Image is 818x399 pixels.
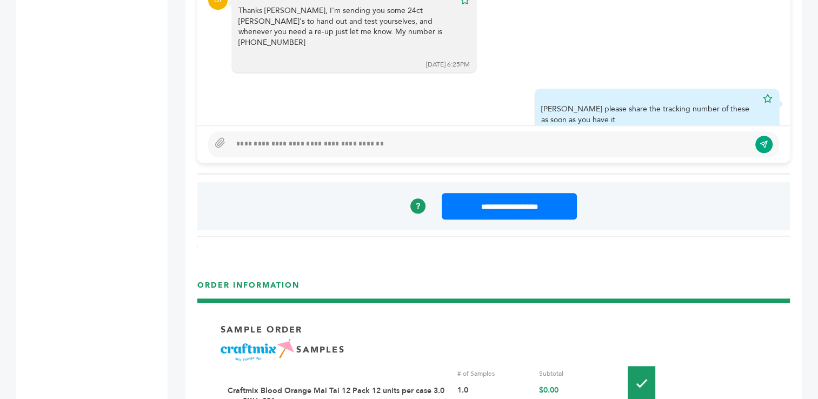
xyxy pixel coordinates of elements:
div: [DATE] 6:25PM [426,60,470,69]
p: SAMPLES [296,344,344,356]
a: ? [410,198,425,214]
div: Thanks [PERSON_NAME], I'm sending you some 24ct [PERSON_NAME]'s to hand out and test yourselves, ... [238,5,455,58]
div: [PERSON_NAME] please share the tracking number of these as soon as you have it [541,104,757,125]
img: Brand Name [221,336,294,363]
p: Sample Order [221,324,302,336]
div: Subtotal [539,369,613,378]
h3: ORDER INFORMATION [197,280,790,299]
div: # of Samples [457,369,531,378]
